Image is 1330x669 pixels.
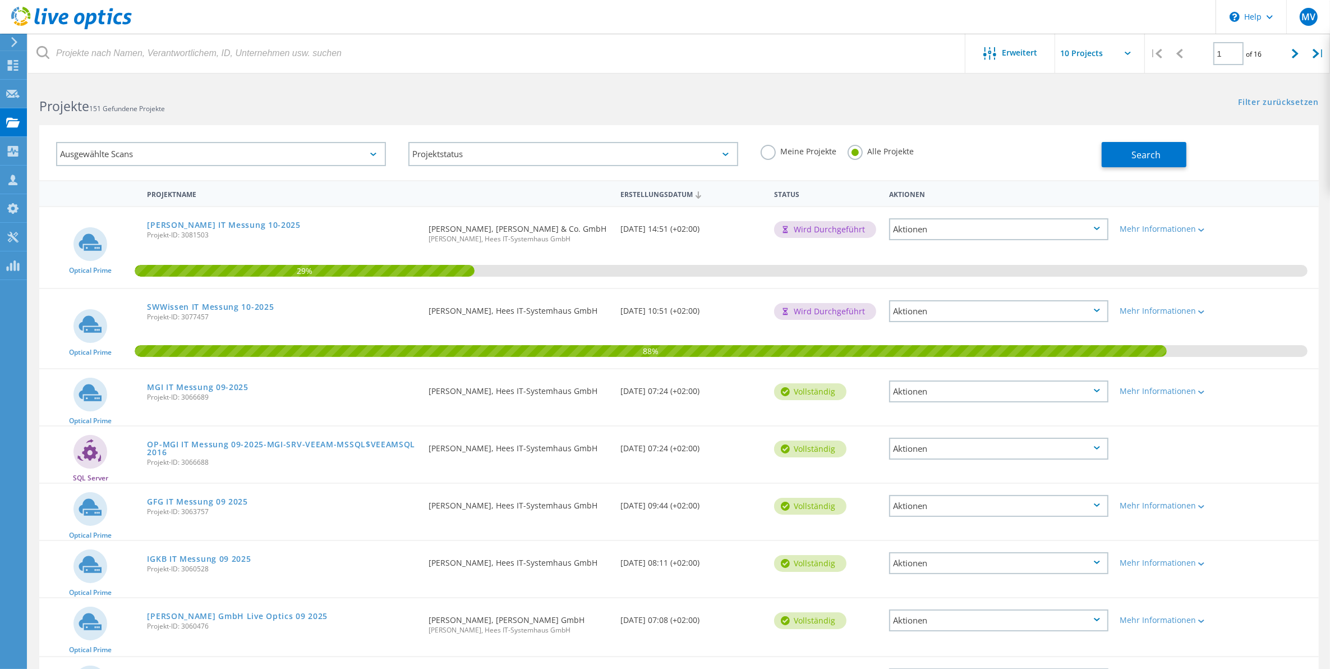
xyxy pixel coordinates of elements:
[615,484,768,521] div: [DATE] 09:44 (+02:00)
[889,300,1108,322] div: Aktionen
[147,232,417,239] span: Projekt-ID: 3081503
[889,495,1108,517] div: Aktionen
[889,218,1108,240] div: Aktionen
[1246,49,1262,59] span: of 16
[1120,225,1211,233] div: Mehr Informationen
[615,289,768,326] div: [DATE] 10:51 (+02:00)
[1120,307,1211,315] div: Mehr Informationen
[147,508,417,515] span: Projekt-ID: 3063757
[423,598,615,645] div: [PERSON_NAME], [PERSON_NAME] GmbH
[147,314,417,320] span: Projekt-ID: 3077457
[1002,49,1037,57] span: Erweitert
[774,221,876,238] div: Wird durchgeführt
[1120,616,1211,624] div: Mehr Informationen
[147,566,417,572] span: Projekt-ID: 3060528
[135,345,1167,355] span: 88%
[89,104,165,113] span: 151 Gefundene Projekte
[69,589,112,596] span: Optical Prime
[774,303,876,320] div: Wird durchgeführt
[1239,98,1319,108] a: Filter zurücksetzen
[147,441,417,456] a: OP-MGI IT Messung 09-2025-MGI-SRV-VEEAM-MSSQL$VEEAMSQL2016
[429,627,609,634] span: [PERSON_NAME], Hees IT-Systemhaus GmbH
[147,623,417,630] span: Projekt-ID: 3060476
[1301,12,1315,21] span: MV
[73,475,108,482] span: SQL Server
[147,383,248,391] a: MGI IT Messung 09-2025
[883,183,1114,204] div: Aktionen
[69,418,112,424] span: Optical Prime
[69,349,112,356] span: Optical Prime
[1230,12,1240,22] svg: \n
[423,484,615,521] div: [PERSON_NAME], Hees IT-Systemhaus GmbH
[423,541,615,578] div: [PERSON_NAME], Hees IT-Systemhaus GmbH
[774,498,846,515] div: vollständig
[768,183,883,204] div: Status
[56,142,386,166] div: Ausgewählte Scans
[615,598,768,635] div: [DATE] 07:08 (+02:00)
[147,394,417,401] span: Projekt-ID: 3066689
[761,145,836,155] label: Meine Projekte
[774,441,846,457] div: vollständig
[429,236,609,242] span: [PERSON_NAME], Hees IT-Systemhaus GmbH
[889,610,1108,631] div: Aktionen
[1120,387,1211,395] div: Mehr Informationen
[1120,559,1211,567] div: Mehr Informationen
[69,532,112,539] span: Optical Prime
[28,34,966,73] input: Projekte nach Namen, Verantwortlichem, ID, Unternehmen usw. suchen
[774,612,846,629] div: vollständig
[615,427,768,464] div: [DATE] 07:24 (+02:00)
[1145,34,1168,74] div: |
[615,369,768,406] div: [DATE] 07:24 (+02:00)
[1102,142,1186,167] button: Search
[147,612,328,620] a: [PERSON_NAME] GmbH Live Optics 09 2025
[147,303,274,311] a: SWWissen IT Messung 10-2025
[848,145,914,155] label: Alle Projekte
[889,438,1108,460] div: Aktionen
[147,498,247,506] a: GFG IT Messung 09 2025
[774,555,846,572] div: vollständig
[1132,149,1161,161] span: Search
[1120,502,1211,510] div: Mehr Informationen
[69,647,112,653] span: Optical Prime
[423,289,615,326] div: [PERSON_NAME], Hees IT-Systemhaus GmbH
[69,267,112,274] span: Optical Prime
[889,381,1108,402] div: Aktionen
[39,97,89,115] b: Projekte
[615,207,768,244] div: [DATE] 14:51 (+02:00)
[408,142,738,166] div: Projektstatus
[147,221,300,229] a: [PERSON_NAME] IT Messung 10-2025
[774,383,846,400] div: vollständig
[147,459,417,466] span: Projekt-ID: 3066688
[141,183,423,204] div: Projektname
[423,427,615,464] div: [PERSON_NAME], Hees IT-Systemhaus GmbH
[147,555,251,563] a: IGKB IT Messung 09 2025
[423,207,615,254] div: [PERSON_NAME], [PERSON_NAME] & Co. GmbH
[423,369,615,406] div: [PERSON_NAME], Hees IT-Systemhaus GmbH
[889,552,1108,574] div: Aktionen
[1307,34,1330,74] div: |
[615,541,768,578] div: [DATE] 08:11 (+02:00)
[135,265,475,275] span: 29%
[615,183,768,204] div: Erstellungsdatum
[11,24,132,31] a: Live Optics Dashboard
